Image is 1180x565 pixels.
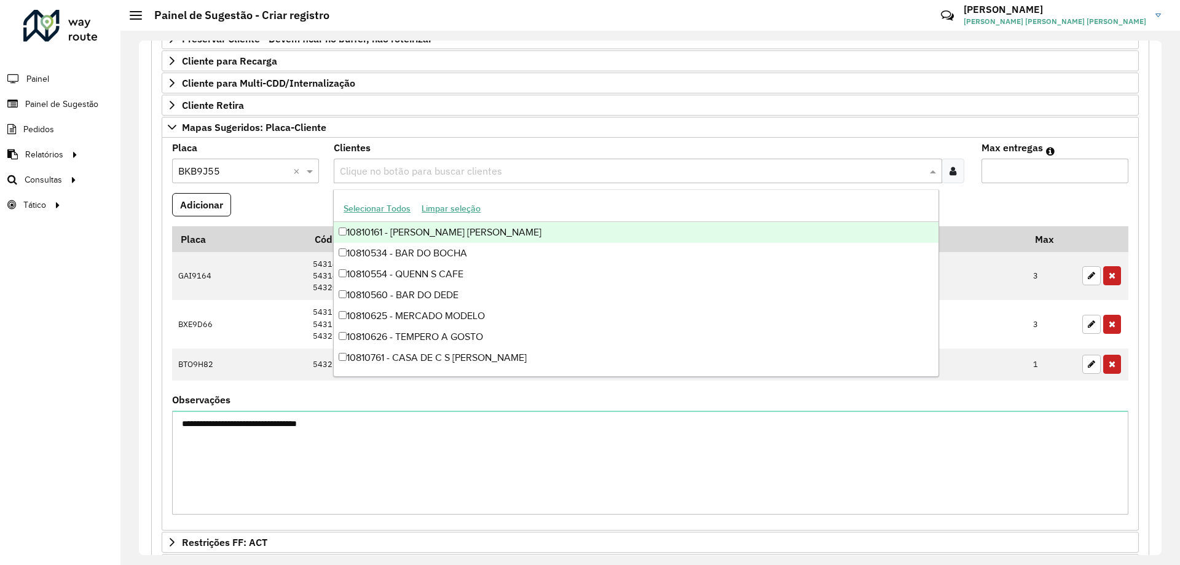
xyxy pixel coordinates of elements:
[981,140,1043,155] label: Max entregas
[172,140,197,155] label: Placa
[142,9,329,22] h2: Painel de Sugestão - Criar registro
[293,164,304,178] span: Clear all
[172,300,306,349] td: BXE9D66
[334,347,938,368] div: 10810761 - CASA DE C S [PERSON_NAME]
[172,193,231,216] button: Adicionar
[334,243,938,264] div: 10810534 - BAR DO BOCHA
[23,199,46,211] span: Tático
[1027,226,1076,252] th: Max
[334,140,371,155] label: Clientes
[182,122,326,132] span: Mapas Sugeridos: Placa-Cliente
[26,73,49,85] span: Painel
[334,368,938,389] div: 10810975 - NAVIO XUMBURY
[182,78,355,88] span: Cliente para Multi-CDD/Internalização
[964,4,1146,15] h3: [PERSON_NAME]
[334,285,938,306] div: 10810560 - BAR DO DEDE
[306,300,650,349] td: 54311259 54312171 54321421
[334,306,938,326] div: 10810625 - MERCADO MODELO
[25,148,63,161] span: Relatórios
[162,138,1139,531] div: Mapas Sugeridos: Placa-Cliente
[1027,349,1076,381] td: 1
[25,98,98,111] span: Painel de Sugestão
[172,392,230,407] label: Observações
[182,34,432,44] span: Preservar Cliente - Devem ficar no buffer, não roteirizar
[182,537,267,547] span: Restrições FF: ACT
[182,56,277,66] span: Cliente para Recarga
[182,100,244,110] span: Cliente Retira
[25,173,62,186] span: Consultas
[162,73,1139,93] a: Cliente para Multi-CDD/Internalização
[306,349,650,381] td: 54322291
[334,326,938,347] div: 10810626 - TEMPERO A GOSTO
[172,226,306,252] th: Placa
[333,189,938,377] ng-dropdown-panel: Options list
[162,532,1139,553] a: Restrições FF: ACT
[306,226,650,252] th: Código Cliente
[338,199,416,218] button: Selecionar Todos
[416,199,486,218] button: Limpar seleção
[334,264,938,285] div: 10810554 - QUENN S CAFE
[162,50,1139,71] a: Cliente para Recarga
[1027,252,1076,300] td: 3
[172,349,306,381] td: BTO9H82
[306,252,650,300] td: 54314195 54314873 54320790
[23,123,54,136] span: Pedidos
[162,95,1139,116] a: Cliente Retira
[334,222,938,243] div: 10810161 - [PERSON_NAME] [PERSON_NAME]
[162,117,1139,138] a: Mapas Sugeridos: Placa-Cliente
[1046,146,1055,156] em: Máximo de clientes que serão colocados na mesma rota com os clientes informados
[172,252,306,300] td: GAI9164
[964,16,1146,27] span: [PERSON_NAME] [PERSON_NAME] [PERSON_NAME]
[934,2,961,29] a: Contato Rápido
[1027,300,1076,349] td: 3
